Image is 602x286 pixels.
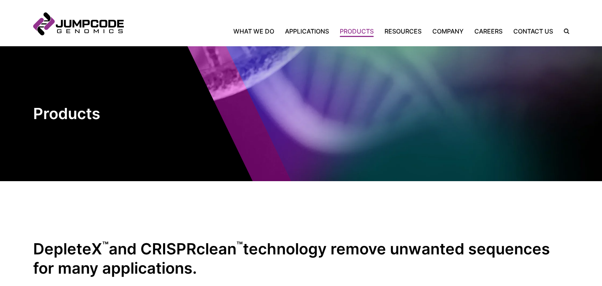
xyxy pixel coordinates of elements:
[33,239,569,278] h2: DepleteX and CRISPRclean technology remove unwanted sequences for many applications.
[334,27,379,36] a: Products
[236,239,243,251] sup: ™
[280,27,334,36] a: Applications
[508,27,558,36] a: Contact Us
[124,27,558,36] nav: Primary Navigation
[469,27,508,36] a: Careers
[427,27,469,36] a: Company
[102,239,109,251] sup: ™
[233,27,280,36] a: What We Do
[33,104,172,123] h1: Products
[379,27,427,36] a: Resources
[558,29,569,34] label: Search the site.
